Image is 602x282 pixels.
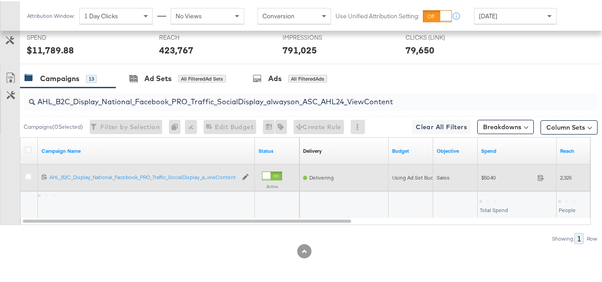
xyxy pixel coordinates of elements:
[412,119,471,133] button: Clear All Filters
[40,72,79,82] div: Campaigns
[283,42,317,55] div: 791,025
[159,32,226,41] span: REACH
[392,146,430,153] a: The maximum amount you're willing to spend on your ads, on average each day or over the lifetime ...
[41,146,251,153] a: Your campaign name.
[309,173,334,180] span: Delivering
[258,146,296,153] a: Shows the current state of your Ad Campaign.
[481,146,553,153] a: The total amount spent to date.
[405,32,472,41] span: CLICKS (LINK)
[437,146,474,153] a: Your campaign's objective.
[303,146,322,153] a: Reflects the ability of your Ad Campaign to achieve delivery based on ad states, schedule and bud...
[479,11,497,19] span: [DATE]
[336,11,419,19] label: Use Unified Attribution Setting:
[262,182,282,188] label: Active
[27,12,75,18] div: Attribution Window:
[84,11,118,19] span: 1 Day Clicks
[262,11,295,19] span: Conversion
[144,72,172,82] div: Ad Sets
[24,122,83,130] div: Campaigns ( 0 Selected)
[541,119,598,133] button: Column Sets
[405,42,434,55] div: 79,650
[169,119,185,133] div: 0
[392,173,442,180] div: Using Ad Set Budget
[560,146,598,153] a: The number of people your ad was served to.
[176,11,202,19] span: No Views
[477,119,534,133] button: Breakdowns
[27,42,74,55] div: $11,789.88
[559,205,576,212] span: People
[268,72,282,82] div: Ads
[49,172,238,180] a: AHL_B2C_Display_National_Facebook_PRO_Traffic_SocialDisplay_a...iewContent
[288,74,327,82] div: All Filtered Ads
[27,32,94,41] span: SPEND
[560,173,572,180] span: 2,325
[586,234,598,241] div: Row
[481,173,534,180] span: $50.40
[283,32,349,41] span: IMPRESSIONS
[552,234,574,241] div: Showing:
[480,205,508,212] span: Total Spend
[437,173,450,180] span: Sales
[574,232,584,243] div: 1
[303,146,322,153] div: Delivery
[35,88,547,106] input: Search Campaigns by Name, ID or Objective
[159,42,193,55] div: 423,767
[178,74,226,82] div: All Filtered Ad Sets
[86,74,97,82] div: 13
[416,120,467,131] span: Clear All Filters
